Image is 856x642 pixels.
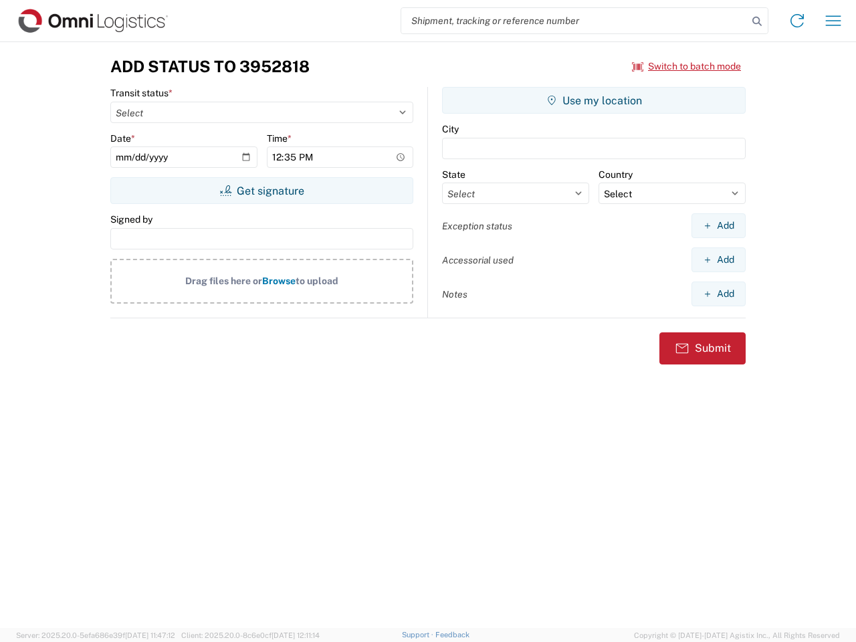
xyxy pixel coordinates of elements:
[442,288,467,300] label: Notes
[110,87,173,99] label: Transit status
[272,631,320,639] span: [DATE] 12:11:14
[691,282,746,306] button: Add
[296,276,338,286] span: to upload
[110,132,135,144] label: Date
[110,57,310,76] h3: Add Status to 3952818
[185,276,262,286] span: Drag files here or
[125,631,175,639] span: [DATE] 11:47:12
[262,276,296,286] span: Browse
[691,247,746,272] button: Add
[110,177,413,204] button: Get signature
[442,254,514,266] label: Accessorial used
[442,220,512,232] label: Exception status
[435,631,469,639] a: Feedback
[16,631,175,639] span: Server: 2025.20.0-5efa686e39f
[691,213,746,238] button: Add
[634,629,840,641] span: Copyright © [DATE]-[DATE] Agistix Inc., All Rights Reserved
[442,123,459,135] label: City
[632,56,741,78] button: Switch to batch mode
[442,87,746,114] button: Use my location
[659,332,746,364] button: Submit
[110,213,152,225] label: Signed by
[442,169,465,181] label: State
[267,132,292,144] label: Time
[599,169,633,181] label: Country
[402,631,435,639] a: Support
[181,631,320,639] span: Client: 2025.20.0-8c6e0cf
[401,8,748,33] input: Shipment, tracking or reference number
